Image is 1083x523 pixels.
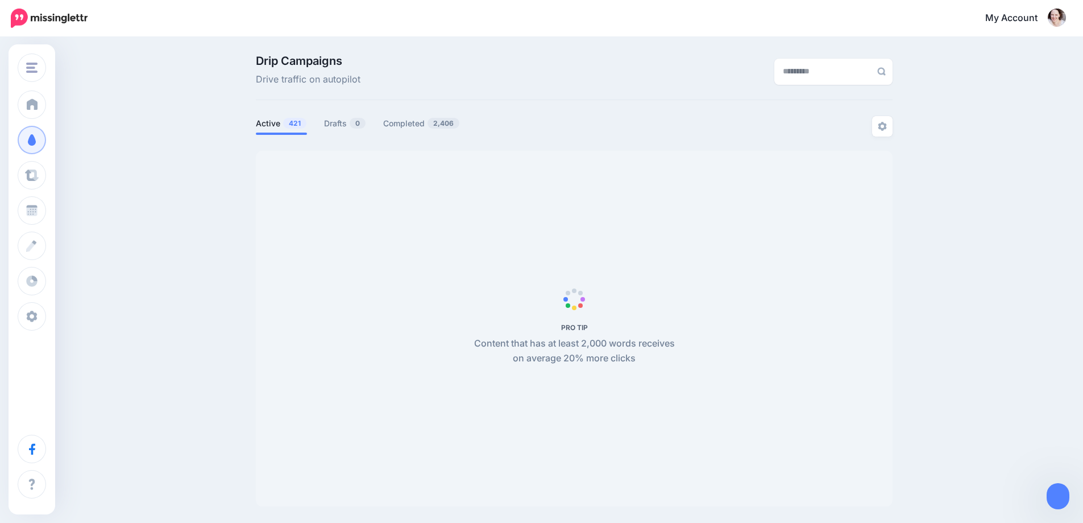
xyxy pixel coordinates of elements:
[256,55,360,67] span: Drip Campaigns
[324,117,366,130] a: Drafts0
[383,117,460,130] a: Completed2,406
[877,67,886,76] img: search-grey-6.png
[26,63,38,73] img: menu.png
[283,118,306,129] span: 421
[974,5,1066,32] a: My Account
[428,118,459,129] span: 2,406
[468,336,681,366] p: Content that has at least 2,000 words receives on average 20% more clicks
[350,118,366,129] span: 0
[878,122,887,131] img: settings-grey.png
[11,9,88,28] img: Missinglettr
[468,323,681,332] h5: PRO TIP
[256,117,307,130] a: Active421
[256,72,360,87] span: Drive traffic on autopilot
